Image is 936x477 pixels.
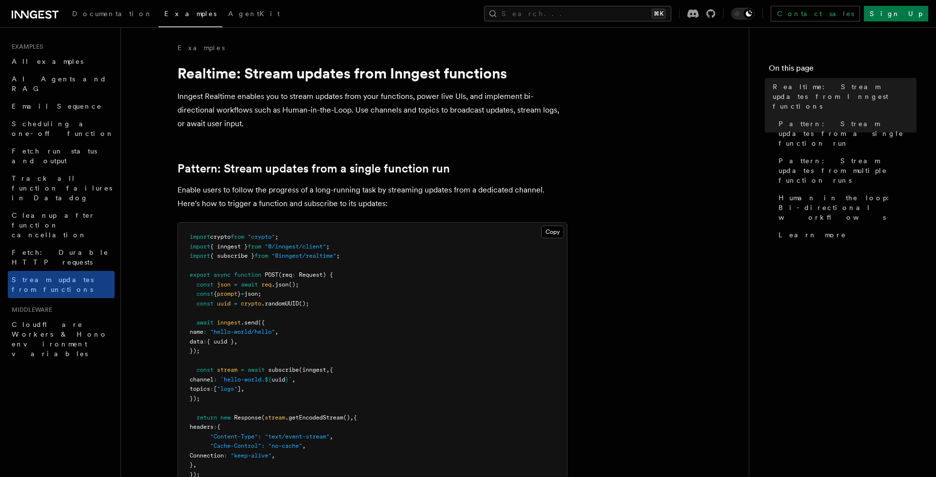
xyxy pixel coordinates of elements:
[771,6,860,21] a: Contact sales
[190,338,203,345] span: data
[190,328,203,335] span: name
[261,300,299,307] span: .randomUUID
[731,8,755,19] button: Toggle dark mode
[265,433,330,440] span: "text/event-stream"
[484,6,671,21] button: Search...⌘K
[8,43,43,51] span: Examples
[265,414,285,421] span: stream
[177,64,567,82] h1: Realtime: Stream updates from Inngest functions
[234,338,237,345] span: ,
[190,233,210,240] span: import
[12,248,109,266] span: Fetch: Durable HTTP requests
[299,366,326,373] span: (inngest
[217,281,231,288] span: json
[12,57,83,65] span: All examples
[177,43,225,53] a: Examples
[299,300,309,307] span: ();
[234,271,261,278] span: function
[214,290,217,297] span: {
[177,162,450,175] a: Pattern: Stream updates from a single function run
[261,281,272,288] span: req
[217,290,237,297] span: prompt
[164,10,216,18] span: Examples
[265,376,272,383] span: ${
[326,366,330,373] span: ,
[272,281,289,288] span: .json
[158,3,222,27] a: Examples
[343,414,350,421] span: ()
[241,385,244,392] span: ,
[237,290,241,297] span: }
[248,366,265,373] span: await
[272,452,275,459] span: ,
[326,243,330,250] span: ;
[275,328,278,335] span: ,
[779,230,846,240] span: Learn more
[272,252,336,259] span: "@inngest/realtime"
[210,442,261,449] span: "Cache-Control"
[8,97,115,115] a: Email Sequence
[261,442,265,449] span: :
[196,414,217,421] span: return
[72,10,153,18] span: Documentation
[203,328,207,335] span: :
[190,461,193,468] span: }
[12,211,95,239] span: Cleanup after function cancellation
[12,120,114,137] span: Scheduling a one-off function
[177,90,567,131] p: Inngest Realtime enables you to stream updates from your functions, power live UIs, and implement...
[214,376,217,383] span: :
[12,276,94,293] span: Stream updates from functions
[652,9,665,19] kbd: ⌘K
[278,271,292,278] span: (req
[217,319,241,326] span: inngest
[190,252,210,259] span: import
[8,244,115,271] a: Fetch: Durable HTTP requests
[210,233,231,240] span: crypto
[190,376,214,383] span: channel
[217,366,237,373] span: stream
[248,243,261,250] span: from
[220,376,265,383] span: `hello-world.
[193,461,196,468] span: ,
[779,156,916,185] span: Pattern: Stream updates from multiple function runs
[241,300,261,307] span: crypto
[779,119,916,148] span: Pattern: Stream updates from a single function run
[196,290,214,297] span: const
[190,395,200,402] span: });
[299,271,323,278] span: Request
[66,3,158,26] a: Documentation
[769,62,916,78] h4: On this page
[323,271,333,278] span: ) {
[244,290,261,297] span: json;
[350,414,353,421] span: ,
[210,385,214,392] span: :
[210,433,258,440] span: "Content-Type"
[210,252,254,259] span: { subscribe }
[330,366,333,373] span: {
[207,338,234,345] span: { uuid }
[214,385,217,392] span: [
[268,442,302,449] span: "no-cache"
[12,102,102,110] span: Email Sequence
[203,338,207,345] span: :
[217,300,231,307] span: uuid
[8,207,115,244] a: Cleanup after function cancellation
[292,376,295,383] span: ,
[190,243,210,250] span: import
[196,319,214,326] span: await
[12,174,112,202] span: Track all function failures in Datadog
[222,3,286,26] a: AgentKit
[254,252,268,259] span: from
[196,366,214,373] span: const
[210,328,275,335] span: "hello-world/hello"
[292,271,295,278] span: :
[353,414,357,421] span: {
[541,226,564,238] button: Copy
[775,152,916,189] a: Pattern: Stream updates from multiple function runs
[265,271,278,278] span: POST
[336,252,340,259] span: ;
[234,300,237,307] span: =
[289,376,292,383] span: `
[285,414,343,421] span: .getEncodedStream
[8,271,115,298] a: Stream updates from functions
